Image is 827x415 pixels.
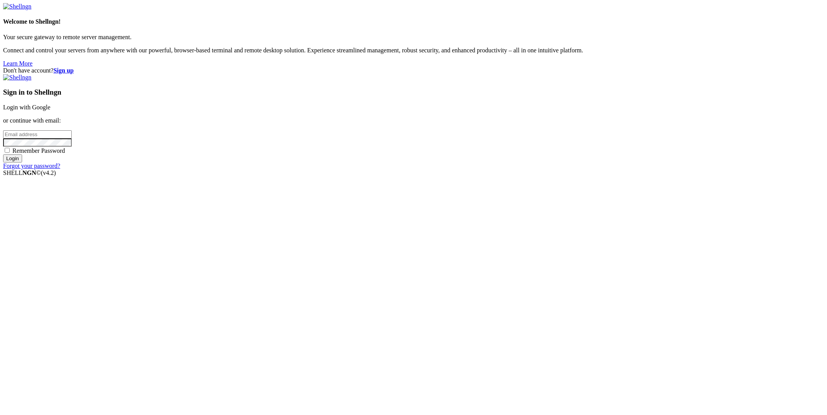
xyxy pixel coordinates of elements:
input: Login [3,154,22,163]
p: Connect and control your servers from anywhere with our powerful, browser-based terminal and remo... [3,47,824,54]
input: Remember Password [5,148,10,153]
span: 4.2.0 [41,169,56,176]
p: Your secure gateway to remote server management. [3,34,824,41]
a: Learn More [3,60,33,67]
a: Forgot your password? [3,163,60,169]
span: SHELL © [3,169,56,176]
span: Remember Password [12,147,65,154]
b: NGN [22,169,36,176]
img: Shellngn [3,3,31,10]
p: or continue with email: [3,117,824,124]
a: Login with Google [3,104,50,111]
h3: Sign in to Shellngn [3,88,824,97]
div: Don't have account? [3,67,824,74]
h4: Welcome to Shellngn! [3,18,824,25]
img: Shellngn [3,74,31,81]
input: Email address [3,130,72,138]
a: Sign up [54,67,74,74]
